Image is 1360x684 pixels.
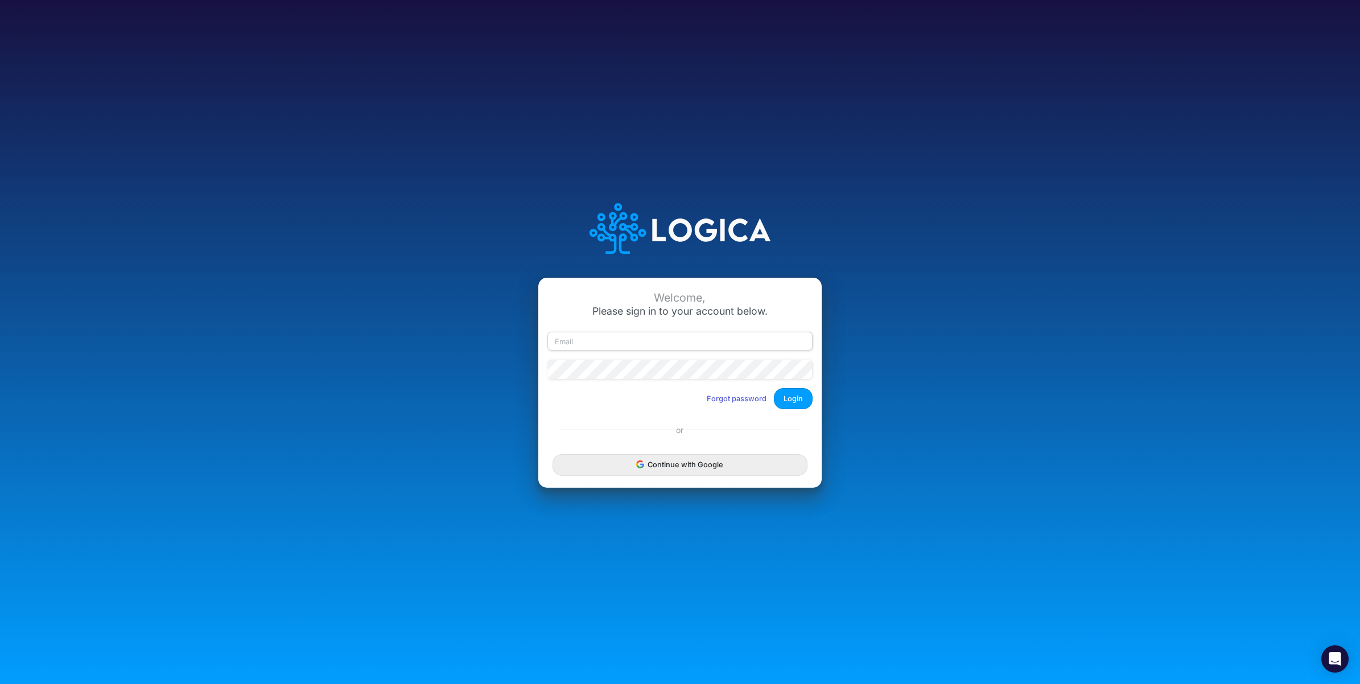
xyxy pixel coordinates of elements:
button: Login [774,388,813,409]
span: Please sign in to your account below. [592,305,768,317]
input: Email [547,332,813,351]
div: Open Intercom Messenger [1321,645,1349,673]
button: Forgot password [699,389,774,408]
button: Continue with Google [553,454,807,475]
div: Welcome, [547,291,813,304]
